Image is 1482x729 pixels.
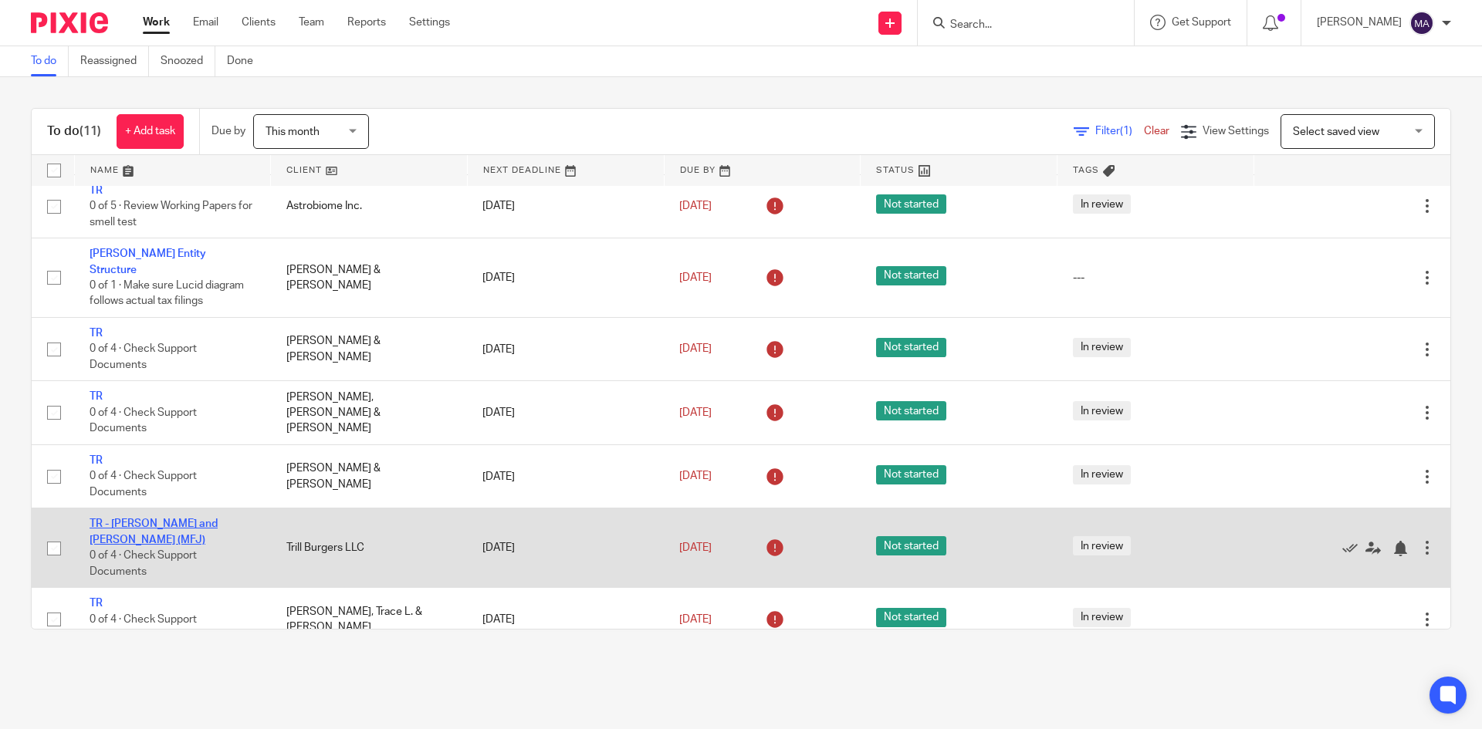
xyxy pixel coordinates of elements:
[143,15,170,30] a: Work
[271,444,468,508] td: [PERSON_NAME] & [PERSON_NAME]
[679,201,712,211] span: [DATE]
[271,174,468,238] td: Astrobiome Inc.
[266,127,320,137] span: This month
[1203,126,1269,137] span: View Settings
[31,12,108,33] img: Pixie
[90,201,252,228] span: 0 of 5 · Review Working Papers for smell test
[90,518,218,545] a: TR - [PERSON_NAME] and [PERSON_NAME] (MFJ)
[299,15,324,30] a: Team
[467,508,664,588] td: [DATE]
[1073,166,1099,174] span: Tags
[876,465,946,484] span: Not started
[467,238,664,318] td: [DATE]
[90,455,103,466] a: TR
[90,391,103,402] a: TR
[876,401,946,420] span: Not started
[876,338,946,357] span: Not started
[227,46,265,76] a: Done
[117,114,184,149] a: + Add task
[90,614,197,641] span: 0 of 4 · Check Support Documents
[90,185,103,196] a: TR
[271,238,468,318] td: [PERSON_NAME] & [PERSON_NAME]
[1073,608,1131,627] span: In review
[90,248,206,275] a: [PERSON_NAME] Entity Structure
[271,318,468,381] td: [PERSON_NAME] & [PERSON_NAME]
[90,328,103,339] a: TR
[1293,127,1379,137] span: Select saved view
[161,46,215,76] a: Snoozed
[1073,270,1239,285] div: ---
[47,123,101,140] h1: To do
[1317,15,1402,30] p: [PERSON_NAME]
[679,471,712,481] span: [DATE]
[1342,540,1365,555] a: Mark as done
[90,344,197,371] span: 0 of 4 · Check Support Documents
[876,536,946,555] span: Not started
[90,471,197,498] span: 0 of 4 · Check Support Documents
[679,272,712,283] span: [DATE]
[211,123,245,139] p: Due by
[90,407,197,434] span: 0 of 4 · Check Support Documents
[1073,465,1131,484] span: In review
[467,174,664,238] td: [DATE]
[679,344,712,355] span: [DATE]
[1073,194,1131,214] span: In review
[193,15,218,30] a: Email
[1073,338,1131,357] span: In review
[409,15,450,30] a: Settings
[1172,17,1231,28] span: Get Support
[679,407,712,418] span: [DATE]
[1073,536,1131,555] span: In review
[90,550,197,577] span: 0 of 4 · Check Support Documents
[949,19,1088,32] input: Search
[271,508,468,588] td: Trill Burgers LLC
[679,542,712,553] span: [DATE]
[467,381,664,444] td: [DATE]
[876,266,946,285] span: Not started
[80,46,149,76] a: Reassigned
[679,614,712,625] span: [DATE]
[876,608,946,627] span: Not started
[467,588,664,651] td: [DATE]
[31,46,69,76] a: To do
[1073,401,1131,420] span: In review
[80,125,101,137] span: (11)
[271,588,468,651] td: [PERSON_NAME], Trace L. & [PERSON_NAME]
[467,444,664,508] td: [DATE]
[347,15,386,30] a: Reports
[1120,126,1132,137] span: (1)
[90,280,244,307] span: 0 of 1 · Make sure Lucid diagram follows actual tax filings
[467,318,664,381] td: [DATE]
[1409,11,1434,35] img: svg%3E
[876,194,946,214] span: Not started
[1144,126,1169,137] a: Clear
[90,598,103,609] a: TR
[271,381,468,444] td: [PERSON_NAME], [PERSON_NAME] & [PERSON_NAME]
[242,15,276,30] a: Clients
[1095,126,1144,137] span: Filter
